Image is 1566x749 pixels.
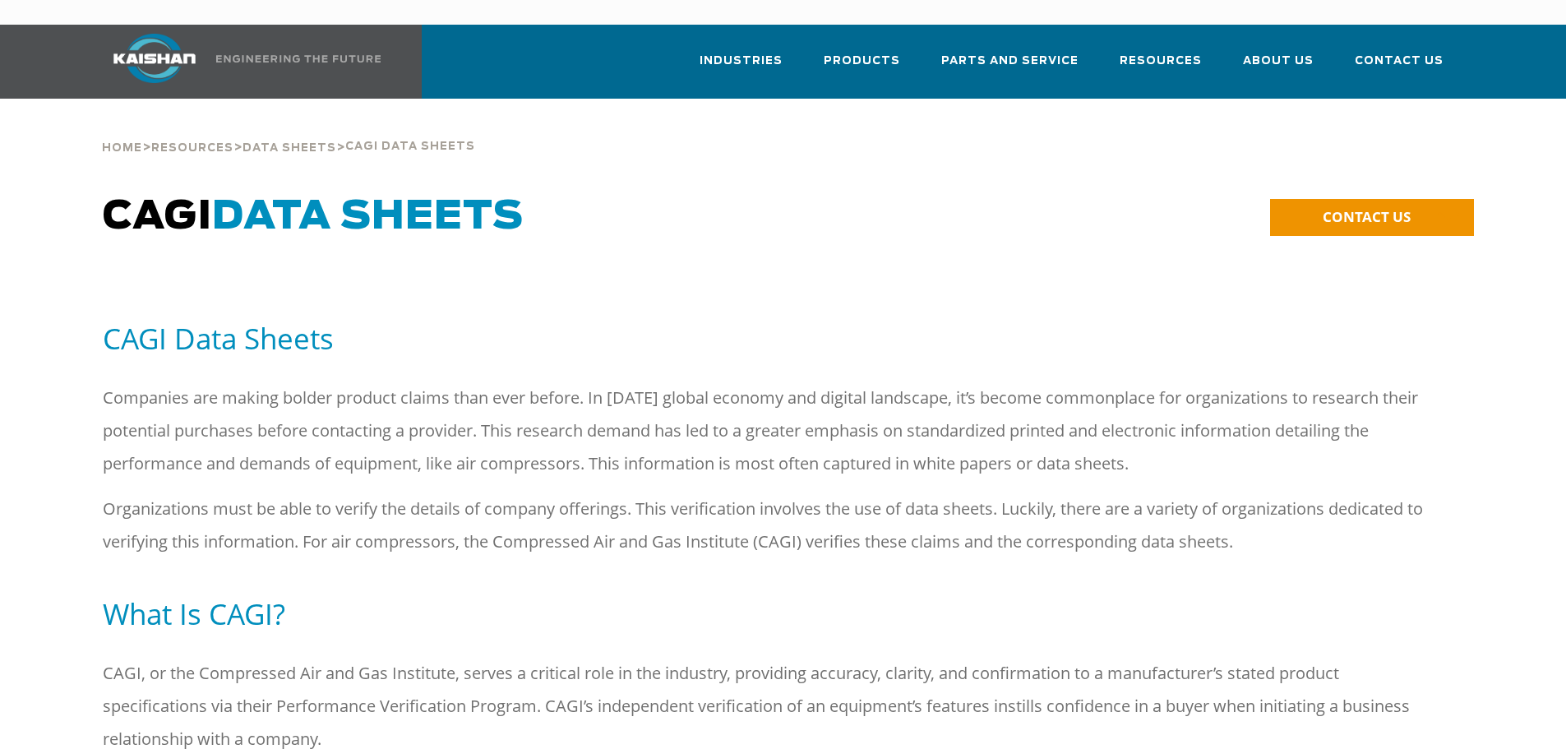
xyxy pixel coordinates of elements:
span: Cagi Data Sheets [345,141,475,152]
span: Resources [151,143,233,154]
a: About Us [1243,39,1314,95]
a: Products [824,39,900,95]
a: Resources [1120,39,1202,95]
span: Resources [1120,52,1202,71]
img: kaishan logo [93,34,216,83]
a: Kaishan USA [93,25,384,99]
span: Industries [700,52,783,71]
a: Parts and Service [941,39,1079,95]
a: Contact Us [1355,39,1444,95]
h5: What Is CAGI? [103,595,1464,632]
a: CONTACT US [1270,199,1474,236]
div: > > > [102,99,475,161]
span: CAGI [103,197,524,237]
p: Organizations must be able to verify the details of company offerings. This verification involves... [103,492,1434,558]
a: Data Sheets [243,140,336,155]
span: Products [824,52,900,71]
span: Home [102,143,142,154]
span: Parts and Service [941,52,1079,71]
span: Contact Us [1355,52,1444,71]
span: CONTACT US [1323,207,1411,226]
p: Companies are making bolder product claims than ever before. In [DATE] global economy and digital... [103,381,1434,480]
a: Home [102,140,142,155]
img: Engineering the future [216,55,381,62]
span: Data Sheets [243,143,336,154]
span: About Us [1243,52,1314,71]
a: Industries [700,39,783,95]
h5: CAGI Data Sheets [103,320,1464,357]
span: Data Sheets [212,197,524,237]
a: Resources [151,140,233,155]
